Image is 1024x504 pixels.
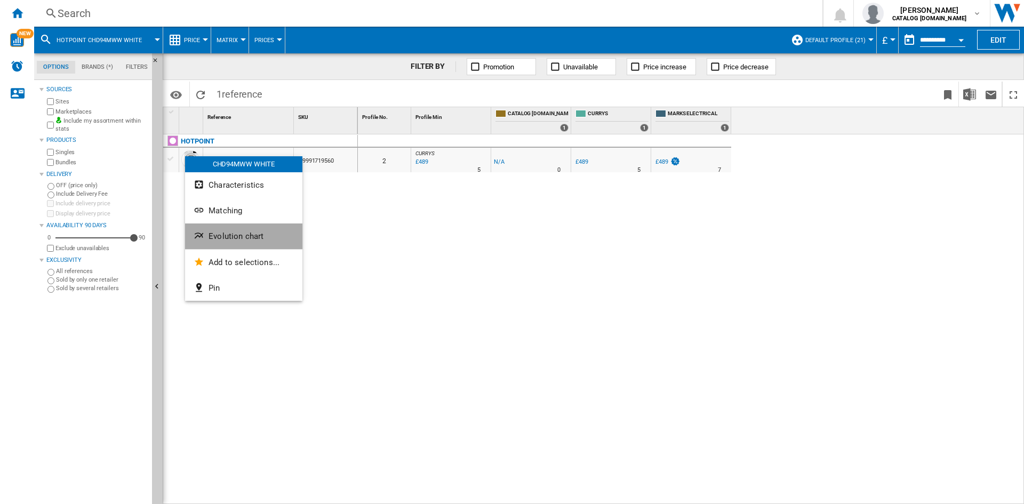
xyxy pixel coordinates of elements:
span: Evolution chart [209,231,263,241]
span: Matching [209,206,242,215]
button: Add to selections... [185,250,302,275]
span: Characteristics [209,180,264,190]
button: Matching [185,198,302,223]
button: Characteristics [185,172,302,198]
button: Pin... [185,275,302,301]
span: Add to selections... [209,258,279,267]
button: Evolution chart [185,223,302,249]
div: CHD94MWW WHITE [185,156,302,172]
span: Pin [209,283,220,293]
